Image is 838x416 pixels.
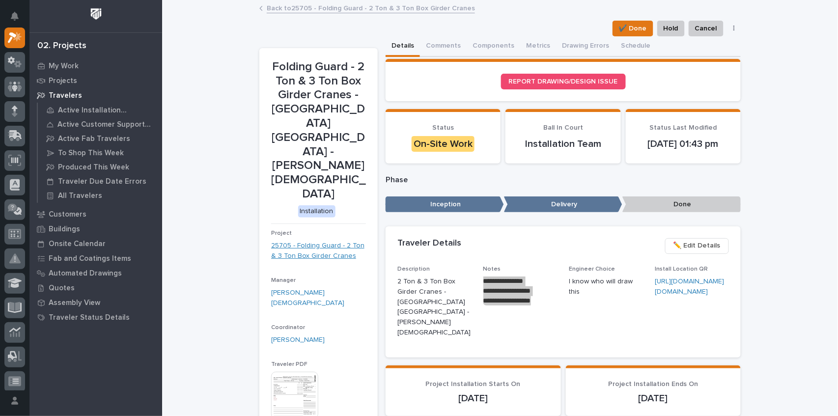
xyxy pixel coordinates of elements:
[49,313,130,322] p: Traveler Status Details
[412,136,475,152] div: On-Site Work
[271,335,325,345] a: [PERSON_NAME]
[517,138,609,150] p: Installation Team
[271,325,305,331] span: Coordinator
[420,36,467,57] button: Comments
[432,124,454,131] span: Status
[483,266,501,272] span: Notes
[655,266,708,272] span: Install Location QR
[38,132,162,145] a: Active Fab Travelers
[649,124,717,131] span: Status Last Modified
[271,60,366,201] p: Folding Guard - 2 Ton & 3 Ton Box Girder Cranes - [GEOGRAPHIC_DATA] [GEOGRAPHIC_DATA] - [PERSON_N...
[397,266,430,272] span: Description
[38,160,162,174] a: Produced This Week
[271,361,307,367] span: Traveler PDF
[665,238,729,254] button: ✏️ Edit Details
[12,12,25,28] div: Notifications
[58,135,130,143] p: Active Fab Travelers
[386,36,420,57] button: Details
[271,288,366,308] a: [PERSON_NAME][DEMOGRAPHIC_DATA]
[619,23,647,34] span: ✔️ Done
[615,36,657,57] button: Schedule
[695,23,717,34] span: Cancel
[569,277,643,297] p: I know who will draw this
[38,117,162,131] a: Active Customer Support Travelers
[397,277,472,338] p: 2 Ton & 3 Ton Box Girder Cranes - [GEOGRAPHIC_DATA] [GEOGRAPHIC_DATA] - [PERSON_NAME][DEMOGRAPHIC...
[58,177,146,186] p: Traveler Due Date Errors
[49,240,106,249] p: Onsite Calendar
[271,241,366,261] a: 25705 - Folding Guard - 2 Ton & 3 Ton Box Girder Cranes
[29,295,162,310] a: Assembly View
[58,163,129,172] p: Produced This Week
[655,278,724,295] a: [URL][DOMAIN_NAME][DOMAIN_NAME]
[29,88,162,103] a: Travelers
[271,230,292,236] span: Project
[638,138,729,150] p: [DATE] 01:43 pm
[49,284,75,293] p: Quotes
[397,392,549,404] p: [DATE]
[49,210,86,219] p: Customers
[37,41,86,52] div: 02. Projects
[29,222,162,236] a: Buildings
[569,266,615,272] span: Engineer Choice
[520,36,556,57] button: Metrics
[622,196,741,213] p: Done
[49,299,100,307] p: Assembly View
[608,381,698,388] span: Project Installation Ends On
[578,392,729,404] p: [DATE]
[426,381,521,388] span: Project Installation Starts On
[49,269,122,278] p: Automated Drawings
[58,106,155,115] p: Active Installation Travelers
[49,77,77,85] p: Projects
[613,21,653,36] button: ✔️ Done
[57,120,155,129] p: Active Customer Support Travelers
[38,174,162,188] a: Traveler Due Date Errors
[29,251,162,266] a: Fab and Coatings Items
[49,254,131,263] p: Fab and Coatings Items
[298,205,335,218] div: Installation
[38,189,162,202] a: All Travelers
[29,266,162,280] a: Automated Drawings
[501,74,626,89] a: REPORT DRAWING/DESIGN ISSUE
[504,196,622,213] p: Delivery
[49,91,82,100] p: Travelers
[386,175,741,185] p: Phase
[58,149,124,158] p: To Shop This Week
[556,36,615,57] button: Drawing Errors
[58,192,102,200] p: All Travelers
[29,310,162,325] a: Traveler Status Details
[673,240,721,251] span: ✏️ Edit Details
[509,78,618,85] span: REPORT DRAWING/DESIGN ISSUE
[267,2,475,13] a: Back to25705 - Folding Guard - 2 Ton & 3 Ton Box Girder Cranes
[467,36,520,57] button: Components
[657,21,685,36] button: Hold
[49,225,80,234] p: Buildings
[29,58,162,73] a: My Work
[4,6,25,27] button: Notifications
[38,146,162,160] a: To Shop This Week
[49,62,79,71] p: My Work
[87,5,105,23] img: Workspace Logo
[29,73,162,88] a: Projects
[689,21,724,36] button: Cancel
[38,103,162,117] a: Active Installation Travelers
[664,23,678,34] span: Hold
[29,207,162,222] a: Customers
[271,277,296,283] span: Manager
[29,280,162,295] a: Quotes
[397,238,461,249] h2: Traveler Details
[386,196,504,213] p: Inception
[29,236,162,251] a: Onsite Calendar
[543,124,583,131] span: Ball In Court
